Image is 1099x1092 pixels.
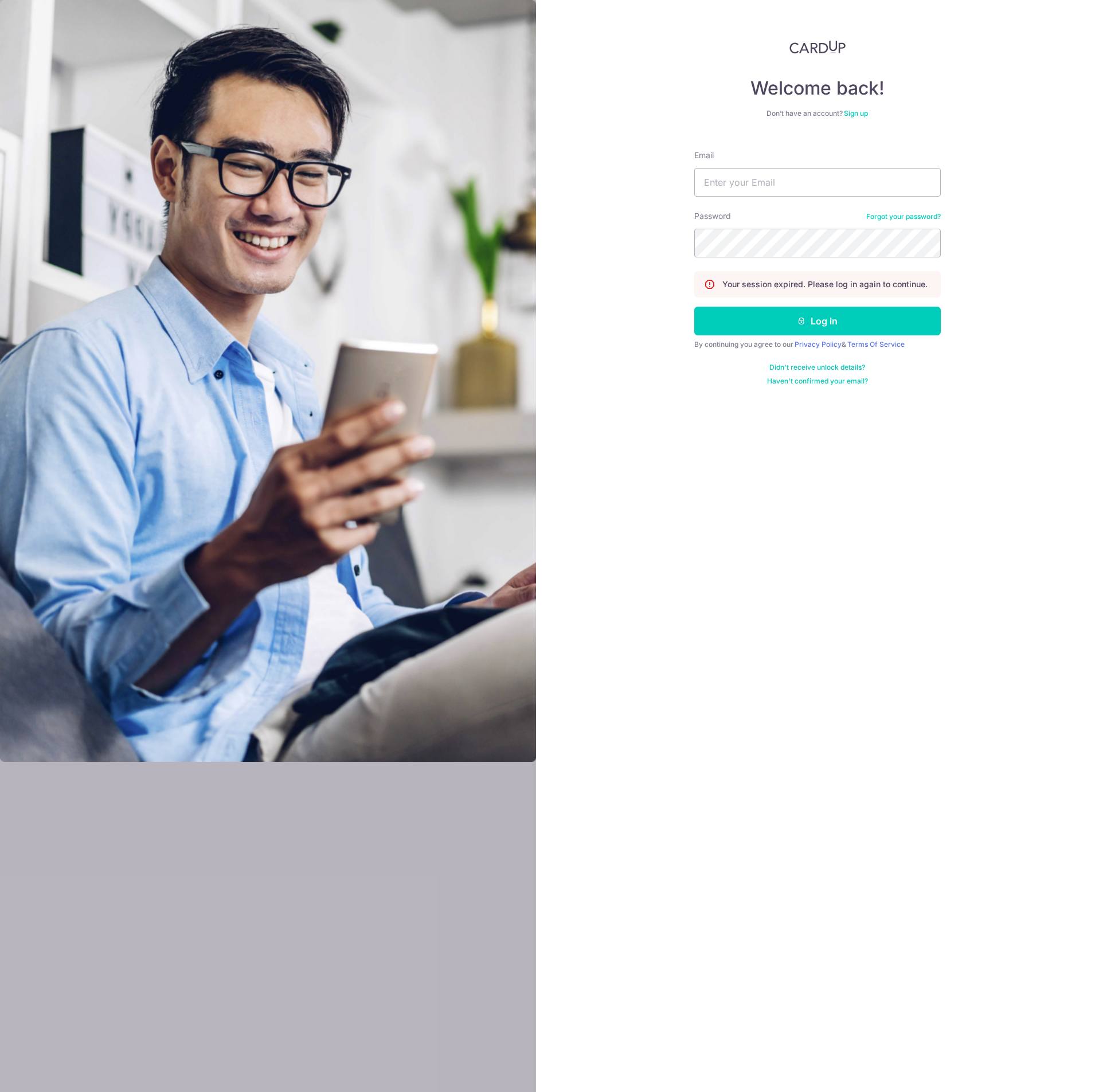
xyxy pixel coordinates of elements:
div: Don’t have an account? [694,109,941,118]
h4: Welcome back! [694,77,941,100]
img: CardUp Logo [789,40,846,54]
div: By continuing you agree to our & [694,340,941,349]
p: Your session expired. Please log in again to continue. [722,279,928,290]
button: Log in [694,307,941,335]
a: Privacy Policy [795,340,842,349]
a: Sign up [844,109,868,118]
label: Email [694,150,714,161]
a: Forgot your password? [866,212,941,221]
a: Didn't receive unlock details? [769,363,865,372]
a: Terms Of Service [847,340,905,349]
label: Password [694,210,731,222]
input: Enter your Email [694,168,941,197]
a: Haven't confirmed your email? [767,377,868,386]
